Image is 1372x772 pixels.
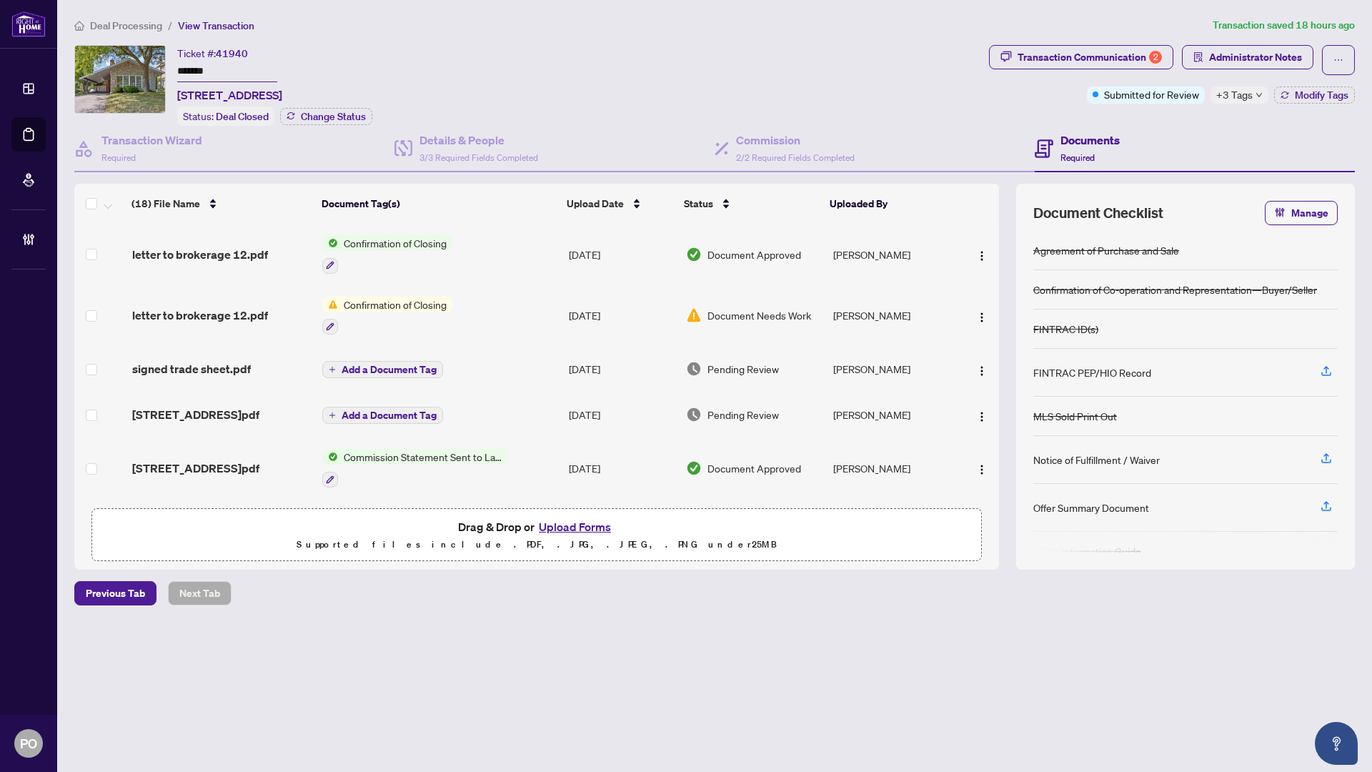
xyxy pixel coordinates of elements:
[686,307,702,323] img: Document Status
[1018,46,1162,69] div: Transaction Communication
[132,360,251,377] span: signed trade sheet.pdf
[827,346,958,392] td: [PERSON_NAME]
[419,132,538,149] h4: Details & People
[1315,722,1358,765] button: Open asap
[1209,46,1302,69] span: Administrator Notes
[563,392,681,437] td: [DATE]
[1033,321,1098,337] div: FINTRAC ID(s)
[563,224,681,285] td: [DATE]
[1033,282,1317,297] div: Confirmation of Co-operation and Representation—Buyer/Seller
[322,449,338,465] img: Status Icon
[1033,408,1117,424] div: MLS Sold Print Out
[322,297,338,312] img: Status Icon
[1216,86,1253,103] span: +3 Tags
[90,19,162,32] span: Deal Processing
[338,297,452,312] span: Confirmation of Closing
[316,184,561,224] th: Document Tag(s)
[322,235,452,274] button: Status IconConfirmation of Closing
[976,411,988,422] img: Logo
[827,499,958,560] td: [PERSON_NAME]
[827,392,958,437] td: [PERSON_NAME]
[132,460,259,477] span: [STREET_ADDRESS]pdf
[1033,365,1151,380] div: FINTRAC PEP/HIO Record
[976,365,988,377] img: Logo
[1256,91,1263,99] span: down
[322,407,443,424] button: Add a Document Tag
[1291,202,1328,224] span: Manage
[707,407,779,422] span: Pending Review
[561,184,678,224] th: Upload Date
[1213,17,1355,34] article: Transaction saved 18 hours ago
[1033,452,1160,467] div: Notice of Fulfillment / Waiver
[322,235,338,251] img: Status Icon
[329,366,336,373] span: plus
[92,509,981,562] span: Drag & Drop orUpload FormsSupported files include .PDF, .JPG, .JPEG, .PNG under25MB
[75,46,165,113] img: IMG-W12255908_1.jpg
[976,250,988,262] img: Logo
[168,17,172,34] li: /
[1333,55,1343,65] span: ellipsis
[970,357,993,380] button: Logo
[707,247,801,262] span: Document Approved
[86,582,145,605] span: Previous Tab
[322,361,443,378] button: Add a Document Tag
[131,196,200,212] span: (18) File Name
[970,304,993,327] button: Logo
[216,47,248,60] span: 41940
[168,581,232,605] button: Next Tab
[707,460,801,476] span: Document Approved
[1274,86,1355,104] button: Modify Tags
[736,132,855,149] h4: Commission
[707,361,779,377] span: Pending Review
[824,184,953,224] th: Uploaded By
[132,406,259,423] span: [STREET_ADDRESS]pdf
[567,196,624,212] span: Upload Date
[74,21,84,31] span: home
[827,285,958,347] td: [PERSON_NAME]
[101,152,136,163] span: Required
[342,365,437,375] span: Add a Document Tag
[686,247,702,262] img: Document Status
[280,108,372,125] button: Change Status
[329,412,336,419] span: plus
[338,235,452,251] span: Confirmation of Closing
[177,86,282,104] span: [STREET_ADDRESS]
[1104,86,1199,102] span: Submitted for Review
[216,110,269,123] span: Deal Closed
[1060,132,1120,149] h4: Documents
[1149,51,1162,64] div: 2
[132,246,268,263] span: letter to brokerage 12.pdf
[1295,90,1348,100] span: Modify Tags
[322,405,443,424] button: Add a Document Tag
[563,346,681,392] td: [DATE]
[11,11,46,37] img: logo
[20,733,37,753] span: PO
[1265,201,1338,225] button: Manage
[686,361,702,377] img: Document Status
[563,437,681,499] td: [DATE]
[1033,242,1179,258] div: Agreement of Purchase and Sale
[322,449,507,488] button: Status IconCommission Statement Sent to Lawyer
[177,45,248,61] div: Ticket #:
[976,464,988,475] img: Logo
[342,410,437,420] span: Add a Document Tag
[736,152,855,163] span: 2/2 Required Fields Completed
[177,107,274,126] div: Status:
[132,307,268,324] span: letter to brokerage 12.pdf
[74,581,156,605] button: Previous Tab
[686,407,702,422] img: Document Status
[684,196,713,212] span: Status
[827,437,958,499] td: [PERSON_NAME]
[535,518,615,536] button: Upload Forms
[827,224,958,285] td: [PERSON_NAME]
[1060,152,1095,163] span: Required
[1033,500,1149,515] div: Offer Summary Document
[101,132,202,149] h4: Transaction Wizard
[101,536,973,553] p: Supported files include .PDF, .JPG, .JPEG, .PNG under 25 MB
[178,19,254,32] span: View Transaction
[1033,203,1163,223] span: Document Checklist
[1193,52,1203,62] span: solution
[1182,45,1313,69] button: Administrator Notes
[970,457,993,480] button: Logo
[322,297,452,335] button: Status IconConfirmation of Closing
